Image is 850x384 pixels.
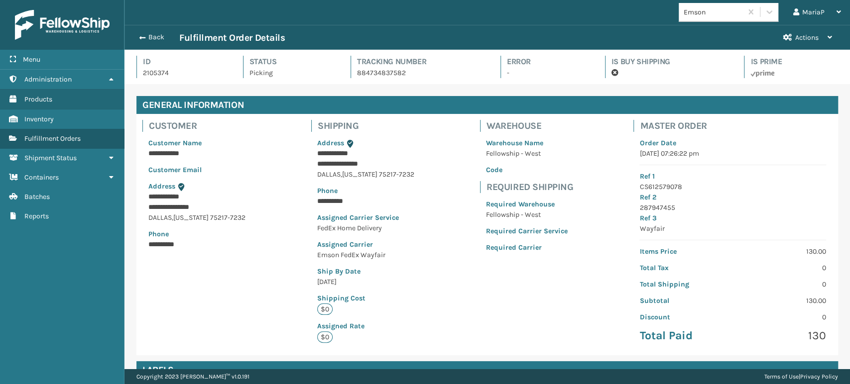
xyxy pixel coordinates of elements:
[750,56,838,68] h4: Is Prime
[486,120,574,132] h4: Warehouse
[317,321,414,331] p: Assigned Rate
[317,170,341,179] span: DALLAS
[640,120,832,132] h4: Master Order
[143,68,225,78] p: 2105374
[317,223,414,233] p: FedEx Home Delivery
[739,246,826,257] p: 130.00
[764,369,838,384] div: |
[639,295,727,306] p: Subtotal
[486,138,568,148] p: Warehouse Name
[795,33,819,42] span: Actions
[507,68,587,78] p: -
[148,165,245,175] p: Customer Email
[639,138,826,148] p: Order Date
[15,10,110,40] img: logo
[136,369,249,384] p: Copyright 2023 [PERSON_NAME]™ v 1.0.191
[357,56,483,68] h4: Tracking Number
[179,32,285,44] h3: Fulfillment Order Details
[249,56,333,68] h4: Status
[24,173,59,182] span: Containers
[317,266,414,277] p: Ship By Date
[317,239,414,250] p: Assigned Carrier
[148,213,172,222] span: DALLAS
[486,209,568,220] p: Fellowship - West
[136,361,838,379] h4: Labels
[317,293,414,303] p: Shipping Cost
[639,279,727,289] p: Total Shipping
[210,213,245,222] span: 75217-7232
[24,95,52,103] span: Products
[136,96,838,114] h4: General Information
[639,223,826,234] p: Wayfair
[24,212,49,220] span: Reports
[342,170,377,179] span: [US_STATE]
[249,68,333,78] p: Picking
[317,186,414,196] p: Phone
[172,213,173,222] span: ,
[143,56,225,68] h4: Id
[639,213,826,223] p: Ref 3
[317,303,333,315] p: $0
[639,246,727,257] p: Items Price
[639,148,826,159] p: [DATE] 07:26:22 pm
[24,115,54,123] span: Inventory
[317,139,344,147] span: Address
[639,192,826,202] p: Ref 2
[133,33,179,42] button: Back
[774,25,841,50] button: Actions
[149,120,251,132] h4: Customer
[639,202,826,213] p: 287947455
[318,120,420,132] h4: Shipping
[24,75,72,84] span: Administration
[639,171,826,182] p: Ref 1
[486,242,568,253] p: Required Carrier
[486,181,574,193] h4: Required Shipping
[24,192,50,201] span: Batches
[639,263,727,273] p: Total Tax
[148,229,245,239] p: Phone
[357,68,483,78] p: 884734837582
[317,331,333,343] p: $0
[317,212,414,223] p: Assigned Carrier Service
[684,7,743,17] div: Emson
[317,277,414,287] p: [DATE]
[739,328,826,343] p: 130
[24,154,77,162] span: Shipment Status
[486,148,568,159] p: Fellowship - West
[639,312,727,322] p: Discount
[764,373,799,380] a: Terms of Use
[148,182,175,191] span: Address
[486,165,568,175] p: Code
[739,295,826,306] p: 130.00
[739,279,826,289] p: 0
[24,134,81,143] span: Fulfillment Orders
[379,170,414,179] span: 75217-7232
[486,199,568,209] p: Required Warehouse
[148,138,245,148] p: Customer Name
[739,312,826,322] p: 0
[800,373,838,380] a: Privacy Policy
[23,55,40,64] span: Menu
[507,56,587,68] h4: Error
[639,182,826,192] p: CS612579078
[611,56,727,68] h4: Is Buy Shipping
[341,170,342,179] span: ,
[317,250,414,260] p: Emson FedEx Wayfair
[639,328,727,343] p: Total Paid
[486,226,568,236] p: Required Carrier Service
[739,263,826,273] p: 0
[173,213,209,222] span: [US_STATE]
